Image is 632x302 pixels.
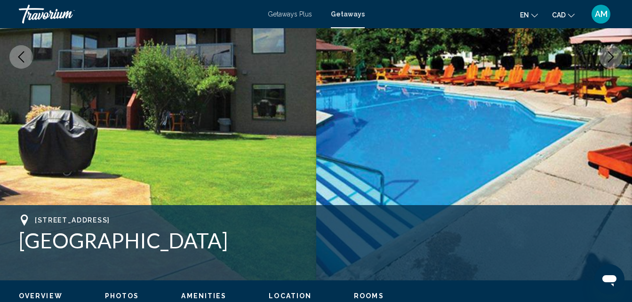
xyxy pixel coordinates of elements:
[552,8,575,22] button: Change currency
[594,264,624,294] iframe: Button to launch messaging window
[552,11,566,19] span: CAD
[9,45,33,69] button: Previous image
[268,10,312,18] a: Getaways Plus
[19,5,258,24] a: Travorium
[520,8,538,22] button: Change language
[595,9,608,19] span: AM
[35,216,110,224] span: [STREET_ADDRESS]
[589,4,613,24] button: User Menu
[19,228,613,253] h1: [GEOGRAPHIC_DATA]
[19,292,63,300] button: Overview
[105,292,139,300] button: Photos
[354,292,384,300] button: Rooms
[599,45,623,69] button: Next image
[520,11,529,19] span: en
[331,10,365,18] a: Getaways
[269,292,312,300] button: Location
[181,292,226,300] button: Amenities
